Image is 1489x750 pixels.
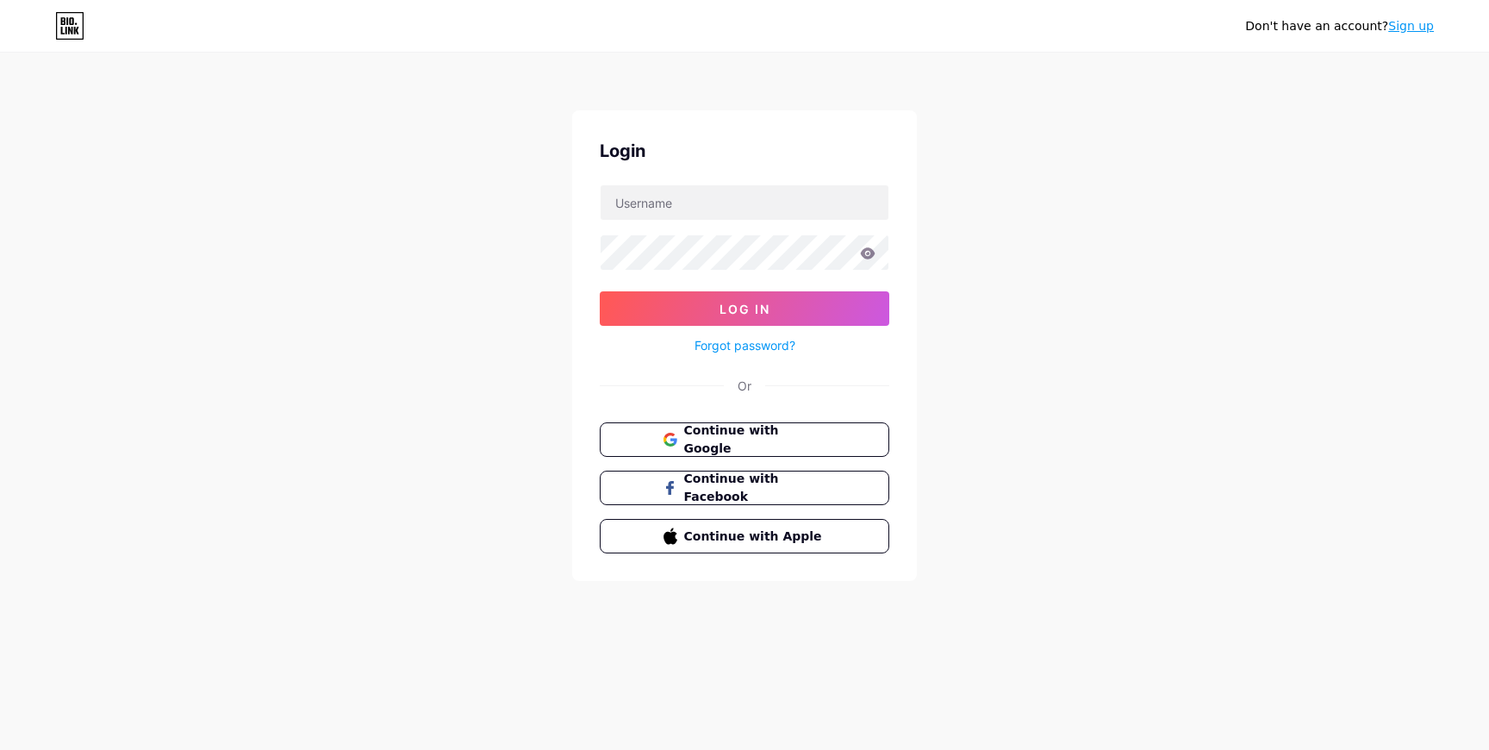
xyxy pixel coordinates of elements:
[600,422,889,457] button: Continue with Google
[600,291,889,326] button: Log In
[695,336,795,354] a: Forgot password?
[600,471,889,505] button: Continue with Facebook
[738,377,751,395] div: Or
[1245,17,1434,35] div: Don't have an account?
[720,302,770,316] span: Log In
[684,422,826,458] span: Continue with Google
[684,528,826,546] span: Continue with Apple
[1388,19,1434,33] a: Sign up
[684,470,826,506] span: Continue with Facebook
[600,138,889,164] div: Login
[601,185,888,220] input: Username
[600,519,889,553] button: Continue with Apple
